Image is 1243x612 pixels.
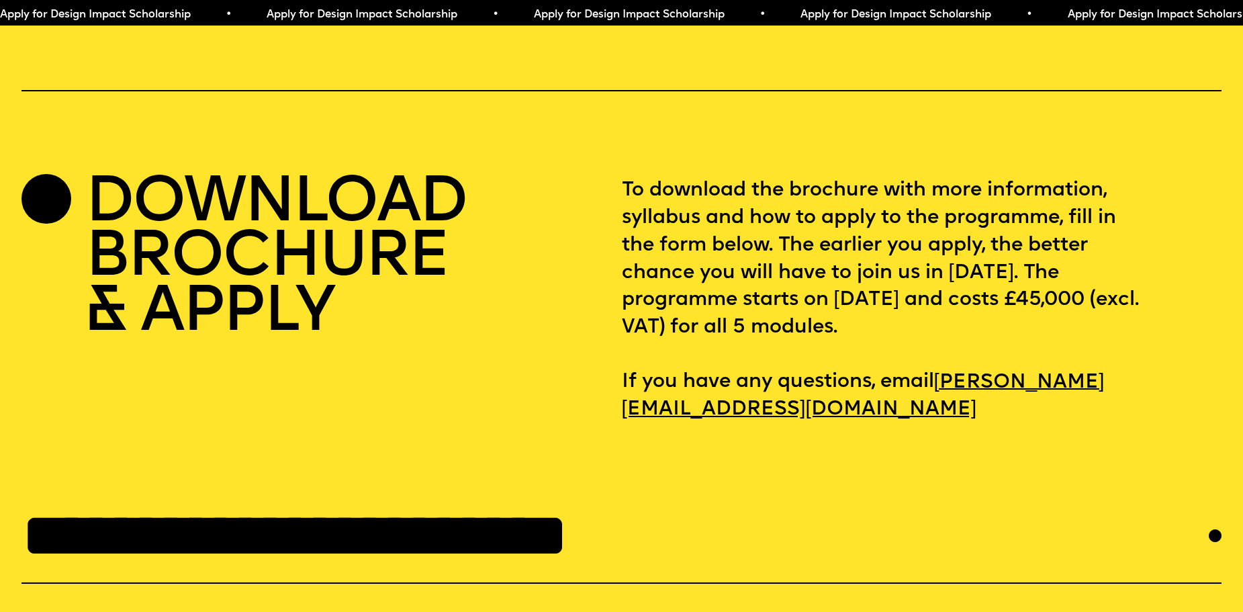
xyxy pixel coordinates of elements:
[226,9,232,20] span: •
[759,9,766,20] span: •
[622,364,1105,428] a: [PERSON_NAME][EMAIL_ADDRESS][DOMAIN_NAME]
[85,177,467,341] h2: DOWNLOAD BROCHURE & APPLY
[622,177,1222,423] p: To download the brochure with more information, syllabus and how to apply to the programme, fill ...
[492,9,498,20] span: •
[1026,9,1032,20] span: •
